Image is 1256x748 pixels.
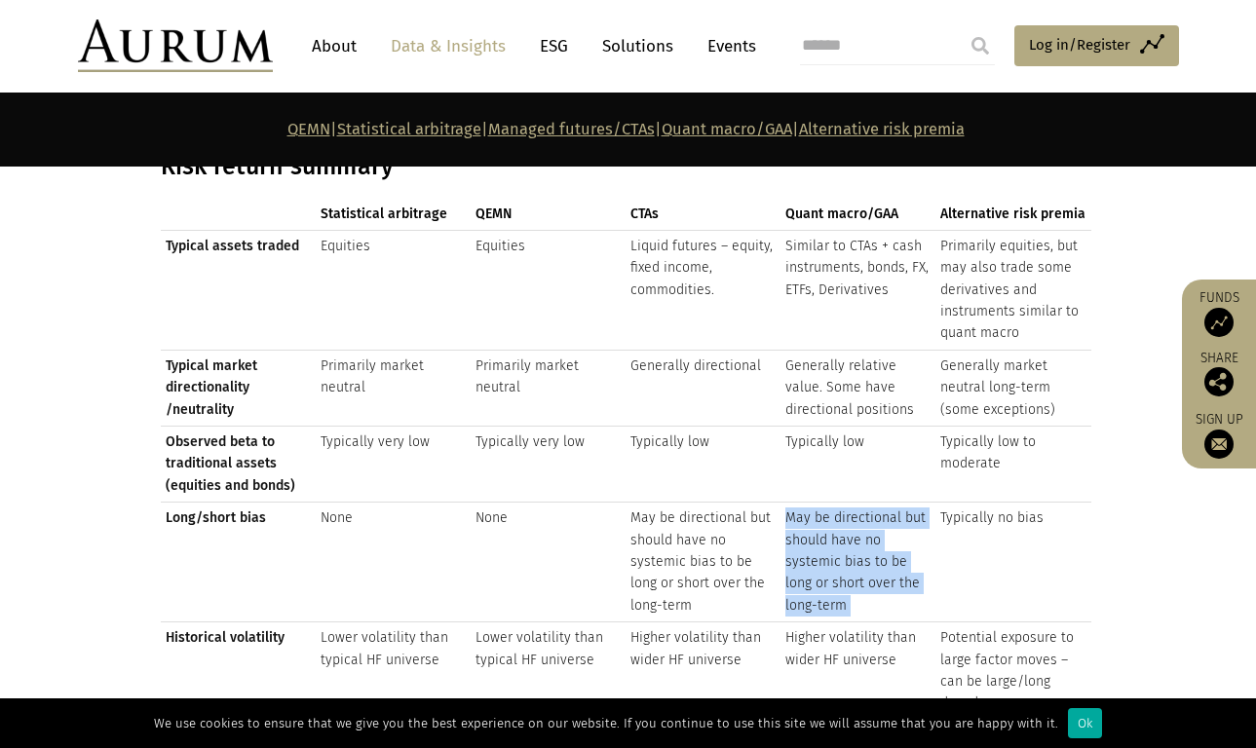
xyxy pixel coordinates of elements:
[321,206,447,222] span: Statistical arbitrage
[530,28,578,64] a: ESG
[1192,411,1246,459] a: Sign up
[626,503,780,622] td: May be directional but should have no systemic bias to be long or short over the long-term
[785,206,898,222] span: Quant macro/GAA
[287,120,965,138] strong: | | | |
[626,427,780,503] td: Typically low
[161,230,316,350] td: Typical assets traded
[471,503,626,622] td: None
[630,206,659,222] span: CTAs
[626,350,780,426] td: Generally directional
[316,427,471,503] td: Typically very low
[935,503,1090,622] td: Typically no bias
[626,230,780,350] td: Liquid futures – equity, fixed income, commodities.
[698,28,756,64] a: Events
[1192,289,1246,337] a: Funds
[961,26,1000,65] input: Submit
[626,622,780,721] td: Higher volatility than wider HF universe
[1068,708,1102,738] div: Ok
[1014,25,1179,66] a: Log in/Register
[337,120,481,138] a: Statistical arbitrage
[381,28,515,64] a: Data & Insights
[935,350,1090,426] td: Generally market neutral long-term (some exceptions)
[161,350,316,426] td: Typical market directionality /neutrality
[780,503,935,622] td: May be directional but should have no systemic bias to be long or short over the long-term
[1204,308,1234,337] img: Access Funds
[780,350,935,426] td: Generally relative value. Some have directional positions
[935,622,1090,721] td: Potential exposure to large factor moves – can be large/long drawdowns
[471,427,626,503] td: Typically very low
[1029,33,1130,56] span: Log in/Register
[471,230,626,350] td: Equities
[935,427,1090,503] td: Typically low to moderate
[935,230,1090,350] td: Primarily equities, but may also trade some derivatives and instruments similar to quant macro
[161,427,316,503] td: Observed beta to traditional assets (equities and bonds)
[488,120,655,138] a: Managed futures/CTAs
[1192,352,1246,396] div: Share
[799,120,965,138] a: Alternative risk premia
[940,206,1085,222] span: Alternative risk premia
[780,427,935,503] td: Typically low
[316,622,471,721] td: Lower volatility than typical HF universe
[476,206,512,222] span: QEMN
[662,120,792,138] a: Quant macro/GAA
[780,622,935,721] td: Higher volatility than wider HF universe
[161,503,316,622] td: Long/short bias
[471,622,626,721] td: Lower volatility than typical HF universe
[316,230,471,350] td: Equities
[471,350,626,426] td: Primarily market neutral
[161,622,316,721] td: Historical volatility
[316,350,471,426] td: Primarily market neutral
[316,503,471,622] td: None
[780,230,935,350] td: Similar to CTAs + cash instruments, bonds, FX, ETFs, Derivatives
[287,120,330,138] a: QEMN
[1204,367,1234,396] img: Share this post
[78,19,273,72] img: Aurum
[1204,430,1234,459] img: Sign up to our newsletter
[592,28,683,64] a: Solutions
[302,28,366,64] a: About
